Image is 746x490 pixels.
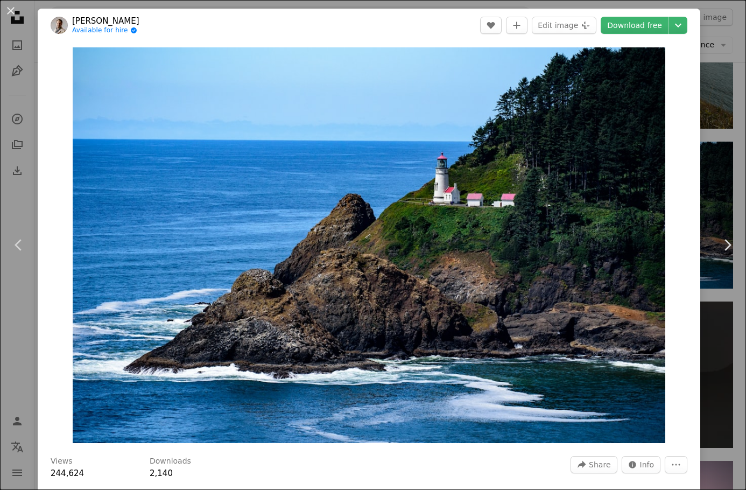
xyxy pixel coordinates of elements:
button: Choose download size [669,17,687,34]
a: Download free [601,17,668,34]
a: Available for hire [72,26,139,35]
button: Like [480,17,502,34]
button: Edit image [532,17,596,34]
button: Zoom in on this image [73,47,665,443]
span: Info [640,457,654,473]
a: [PERSON_NAME] [72,16,139,26]
span: Share [589,457,610,473]
span: 244,624 [51,468,84,478]
h3: Views [51,456,73,467]
h3: Downloads [150,456,191,467]
button: More Actions [665,456,687,473]
span: 2,140 [150,468,173,478]
button: Stats about this image [622,456,661,473]
button: Add to Collection [506,17,527,34]
img: Go to Nathan Anderson's profile [51,17,68,34]
button: Share this image [571,456,617,473]
img: white lighthouse beside sea [73,47,665,443]
a: Next [708,193,746,297]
